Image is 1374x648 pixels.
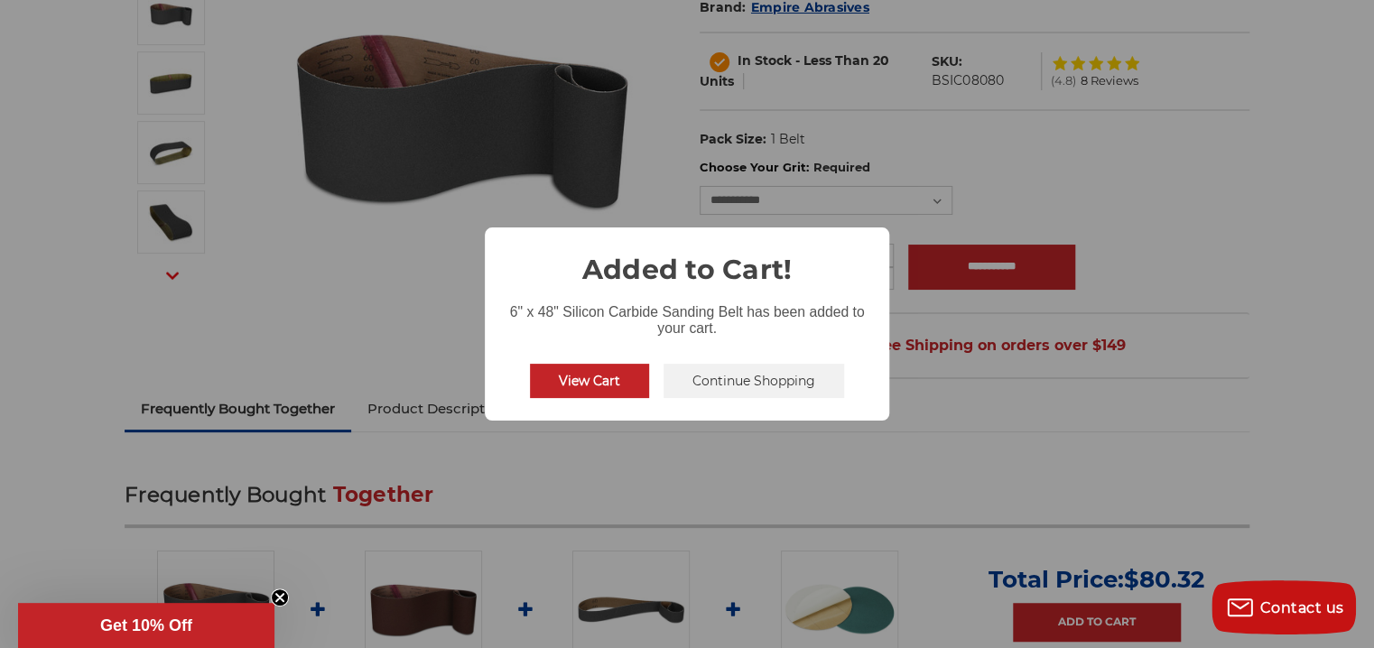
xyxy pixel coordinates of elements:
[485,227,889,290] h2: Added to Cart!
[530,364,649,398] button: View Cart
[1260,599,1344,616] span: Contact us
[485,290,889,340] div: 6" x 48" Silicon Carbide Sanding Belt has been added to your cart.
[271,588,289,606] button: Close teaser
[664,364,844,398] button: Continue Shopping
[1212,580,1356,634] button: Contact us
[100,616,192,634] span: Get 10% Off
